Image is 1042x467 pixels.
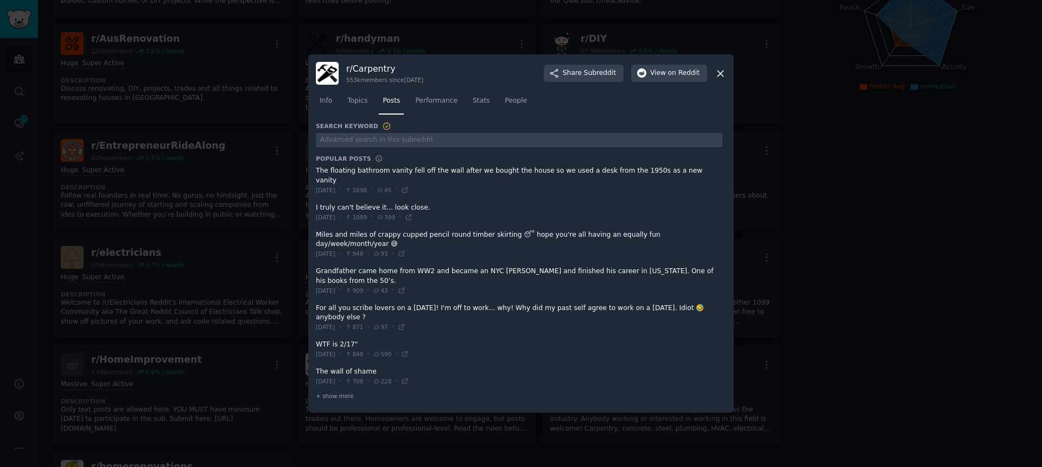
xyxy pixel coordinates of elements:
span: 399 [377,213,395,221]
span: · [339,185,341,195]
span: · [395,377,397,387]
span: · [395,185,397,195]
span: · [367,377,369,387]
span: 43 [373,287,387,294]
span: Info [320,96,332,106]
span: · [339,377,341,387]
h3: Popular Posts [316,155,371,162]
span: · [392,286,394,295]
span: + show more [316,392,354,400]
span: · [367,350,369,359]
span: · [339,350,341,359]
span: People [505,96,527,106]
span: · [392,323,394,332]
span: 228 [373,377,391,385]
a: Stats [469,92,493,115]
span: · [367,323,369,332]
span: [DATE] [316,186,335,194]
span: · [339,249,341,259]
span: 708 [345,377,363,385]
span: 45 [377,186,391,194]
span: · [367,286,369,295]
span: [DATE] [316,250,335,257]
span: [DATE] [316,350,335,358]
span: View [650,68,700,78]
span: 97 [373,323,387,331]
span: [DATE] [316,287,335,294]
button: ShareSubreddit [544,65,624,82]
a: Performance [411,92,461,115]
span: [DATE] [316,213,335,221]
span: 1698 [345,186,367,194]
span: · [339,212,341,222]
span: · [371,185,373,195]
span: · [371,212,373,222]
a: Info [316,92,336,115]
span: Stats [473,96,490,106]
a: People [501,92,531,115]
a: Topics [344,92,371,115]
span: on Reddit [668,68,700,78]
span: 590 [373,350,391,358]
div: 553k members since [DATE] [346,76,423,84]
h3: r/ Carpentry [346,63,423,74]
span: 1089 [345,213,367,221]
h3: Search Keyword [316,122,392,131]
span: Performance [415,96,458,106]
span: [DATE] [316,377,335,385]
span: Posts [383,96,400,106]
span: · [395,350,397,359]
span: · [399,212,401,222]
span: Share [563,68,616,78]
input: Advanced search in this subreddit [316,133,722,148]
span: 871 [345,323,363,331]
a: Posts [379,92,404,115]
span: · [339,286,341,295]
span: 909 [345,287,363,294]
img: Carpentry [316,62,339,85]
span: [DATE] [316,323,335,331]
span: Topics [347,96,367,106]
span: · [392,249,394,259]
button: Viewon Reddit [631,65,707,82]
span: · [339,323,341,332]
span: Subreddit [584,68,616,78]
span: 848 [345,350,363,358]
span: 93 [373,250,387,257]
span: 948 [345,250,363,257]
span: · [367,249,369,259]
